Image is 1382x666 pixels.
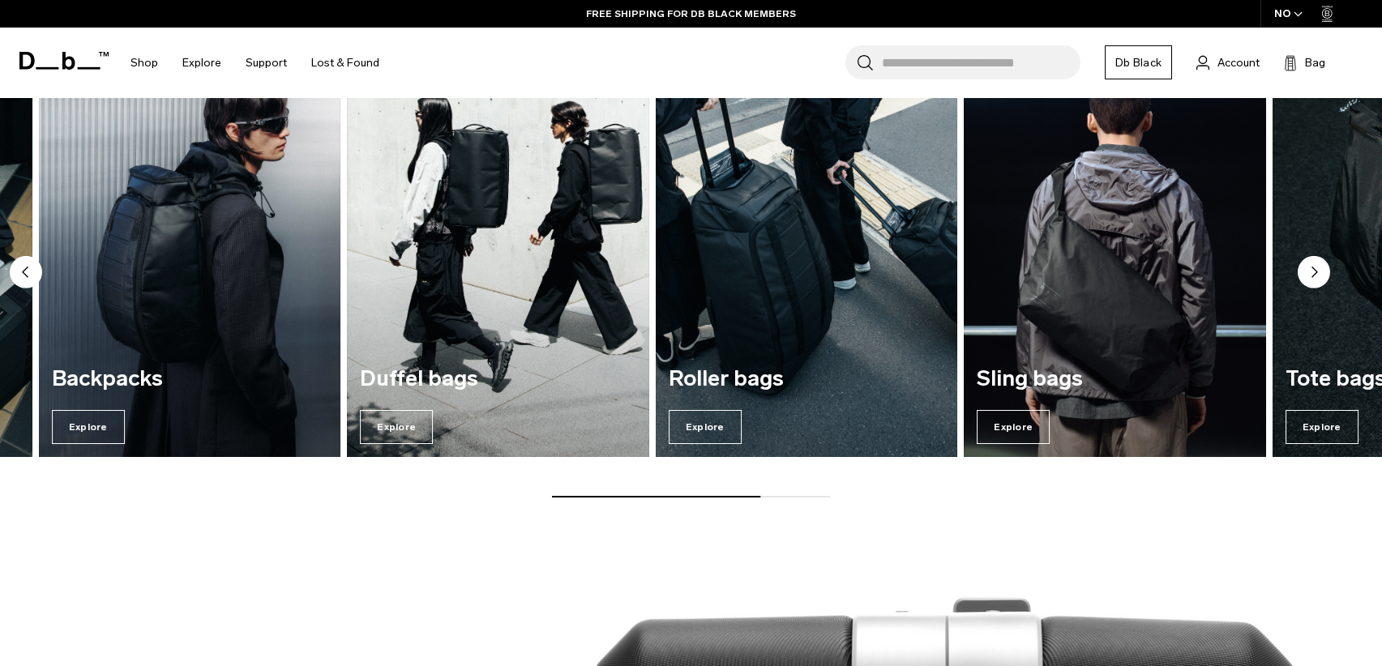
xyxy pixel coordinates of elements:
[182,34,221,92] a: Explore
[656,50,957,458] a: Roller bags Explore
[347,50,648,458] div: 4 / 7
[39,50,340,458] a: Backpacks Explore
[246,34,287,92] a: Support
[656,50,957,458] div: 5 / 7
[10,256,42,292] button: Previous slide
[1217,54,1260,71] span: Account
[1284,53,1325,72] button: Bag
[1298,256,1330,292] button: Next slide
[669,367,944,391] h3: Roller bags
[1196,53,1260,72] a: Account
[669,410,742,444] span: Explore
[977,367,1252,391] h3: Sling bags
[360,410,433,444] span: Explore
[1286,410,1358,444] span: Explore
[360,367,635,391] h3: Duffel bags
[118,28,391,98] nav: Main Navigation
[964,50,1265,458] a: Sling bags Explore
[1105,45,1172,79] a: Db Black
[586,6,796,21] a: FREE SHIPPING FOR DB BLACK MEMBERS
[311,34,379,92] a: Lost & Found
[977,410,1050,444] span: Explore
[52,367,327,391] h3: Backpacks
[1305,54,1325,71] span: Bag
[39,50,340,458] div: 3 / 7
[964,50,1265,458] div: 6 / 7
[52,410,125,444] span: Explore
[130,34,158,92] a: Shop
[347,50,648,458] a: Duffel bags Explore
